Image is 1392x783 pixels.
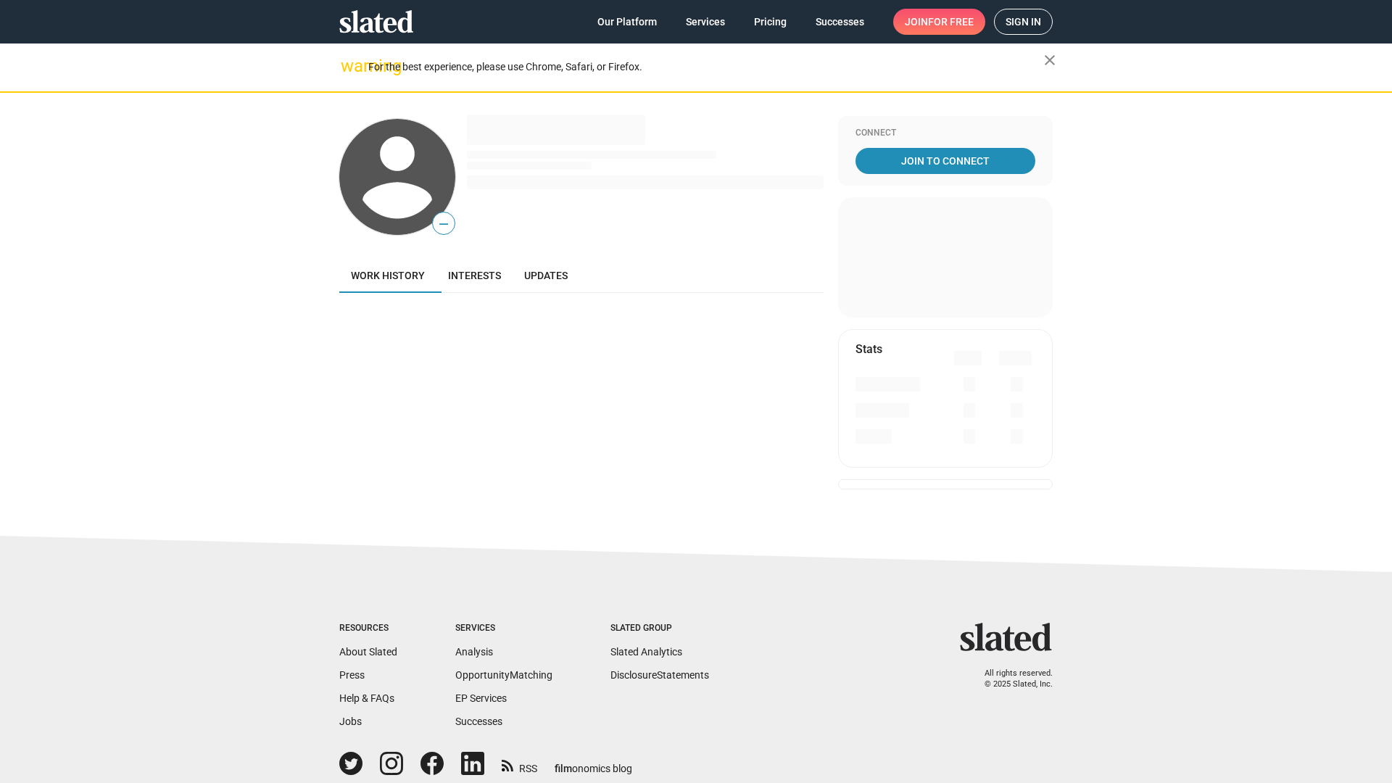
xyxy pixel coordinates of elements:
span: Work history [351,270,425,281]
a: Join To Connect [855,148,1035,174]
span: — [433,215,455,233]
span: Sign in [1006,9,1041,34]
a: Press [339,669,365,681]
a: Updates [513,258,579,293]
a: Help & FAQs [339,692,394,704]
a: Slated Analytics [610,646,682,658]
div: For the best experience, please use Chrome, Safari, or Firefox. [368,57,1044,77]
mat-icon: warning [341,57,358,75]
a: Interests [436,258,513,293]
a: Our Platform [586,9,668,35]
span: Interests [448,270,501,281]
a: Jobs [339,716,362,727]
span: Successes [816,9,864,35]
a: Successes [804,9,876,35]
a: About Slated [339,646,397,658]
span: Pricing [754,9,787,35]
a: OpportunityMatching [455,669,552,681]
a: Services [674,9,737,35]
a: RSS [502,753,537,776]
div: Slated Group [610,623,709,634]
div: Services [455,623,552,634]
a: Sign in [994,9,1053,35]
a: filmonomics blog [555,750,632,776]
span: Services [686,9,725,35]
mat-card-title: Stats [855,341,882,357]
span: film [555,763,572,774]
a: Work history [339,258,436,293]
span: for free [928,9,974,35]
mat-icon: close [1041,51,1058,69]
a: Pricing [742,9,798,35]
a: Joinfor free [893,9,985,35]
a: Successes [455,716,502,727]
a: EP Services [455,692,507,704]
a: DisclosureStatements [610,669,709,681]
span: Our Platform [597,9,657,35]
span: Updates [524,270,568,281]
div: Resources [339,623,397,634]
div: Connect [855,128,1035,139]
a: Analysis [455,646,493,658]
span: Join To Connect [858,148,1032,174]
p: All rights reserved. © 2025 Slated, Inc. [969,668,1053,689]
span: Join [905,9,974,35]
